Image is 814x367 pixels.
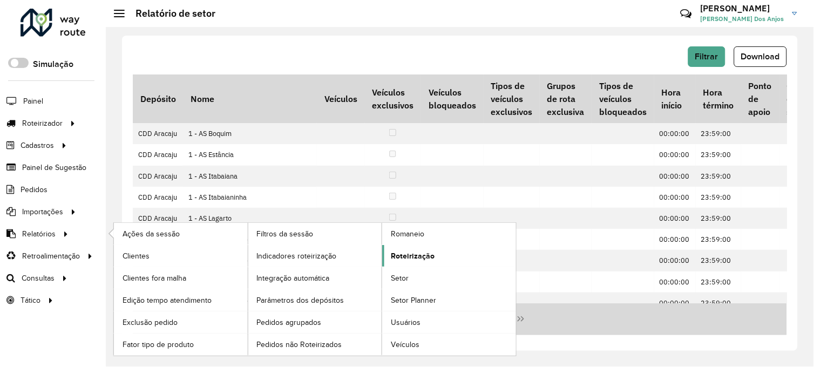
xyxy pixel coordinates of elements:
[382,311,516,333] a: Usuários
[114,245,248,267] a: Clientes
[654,144,696,165] td: 00:00:00
[592,74,654,123] th: Tipos de veículos bloqueados
[114,334,248,355] a: Fator tipo de produto
[654,187,696,208] td: 00:00:00
[257,295,344,306] span: Parâmetros dos depósitos
[133,123,183,144] td: CDD Aracaju
[382,223,516,244] a: Romaneio
[257,228,314,240] span: Filtros da sessão
[133,166,183,187] td: CDD Aracaju
[248,311,382,333] a: Pedidos agrupados
[696,293,741,314] td: 23:59:00
[696,271,741,293] td: 23:59:00
[734,46,787,67] button: Download
[257,250,337,262] span: Indicadores roteirização
[654,166,696,187] td: 00:00:00
[248,289,382,311] a: Parâmetros dos depósitos
[22,162,86,173] span: Painel de Sugestão
[654,250,696,271] td: 00:00:00
[382,334,516,355] a: Veículos
[654,271,696,293] td: 00:00:00
[654,74,696,123] th: Hora início
[391,339,419,350] span: Veículos
[701,14,784,24] span: [PERSON_NAME] Dos Anjos
[123,317,178,328] span: Exclusão pedido
[257,273,330,284] span: Integração automática
[421,74,483,123] th: Veículos bloqueados
[123,250,150,262] span: Clientes
[654,123,696,144] td: 00:00:00
[133,74,183,123] th: Depósito
[688,46,725,67] button: Filtrar
[183,144,317,165] td: 1 - AS Estância
[133,208,183,229] td: CDD Aracaju
[317,74,364,123] th: Veículos
[22,273,55,284] span: Consultas
[696,74,741,123] th: Hora término
[33,58,73,71] label: Simulação
[741,52,780,61] span: Download
[248,267,382,289] a: Integração automática
[382,289,516,311] a: Setor Planner
[696,229,741,250] td: 23:59:00
[695,52,718,61] span: Filtrar
[696,208,741,229] td: 23:59:00
[125,8,215,19] h2: Relatório de setor
[123,228,180,240] span: Ações da sessão
[21,184,48,195] span: Pedidos
[183,208,317,229] td: 1 - AS Lagarto
[114,289,248,311] a: Edição tempo atendimento
[133,187,183,208] td: CDD Aracaju
[654,208,696,229] td: 00:00:00
[183,74,317,123] th: Nome
[183,187,317,208] td: 1 - AS Itabaianinha
[183,166,317,187] td: 1 - AS Itabaiana
[22,118,63,129] span: Roteirizador
[123,339,194,350] span: Fator tipo de produto
[123,295,212,306] span: Edição tempo atendimento
[114,223,248,244] a: Ações da sessão
[696,144,741,165] td: 23:59:00
[696,166,741,187] td: 23:59:00
[248,245,382,267] a: Indicadores roteirização
[23,96,43,107] span: Painel
[123,273,186,284] span: Clientes fora malha
[183,123,317,144] td: 1 - AS Boquim
[248,223,382,244] a: Filtros da sessão
[484,74,540,123] th: Tipos de veículos exclusivos
[696,250,741,271] td: 23:59:00
[391,295,436,306] span: Setor Planner
[248,334,382,355] a: Pedidos não Roteirizados
[114,267,248,289] a: Clientes fora malha
[22,228,56,240] span: Relatórios
[114,311,248,333] a: Exclusão pedido
[391,250,435,262] span: Roteirização
[22,206,63,218] span: Importações
[257,317,322,328] span: Pedidos agrupados
[391,228,424,240] span: Romaneio
[22,250,80,262] span: Retroalimentação
[391,317,420,328] span: Usuários
[654,229,696,250] td: 00:00:00
[21,140,54,151] span: Cadastros
[391,273,409,284] span: Setor
[701,3,784,13] h3: [PERSON_NAME]
[540,74,592,123] th: Grupos de rota exclusiva
[654,293,696,314] td: 00:00:00
[511,309,531,329] button: Last Page
[382,267,516,289] a: Setor
[365,74,421,123] th: Veículos exclusivos
[133,144,183,165] td: CDD Aracaju
[741,74,779,123] th: Ponto de apoio
[257,339,342,350] span: Pedidos não Roteirizados
[382,245,516,267] a: Roteirização
[696,187,741,208] td: 23:59:00
[675,2,698,25] a: Contato Rápido
[696,123,741,144] td: 23:59:00
[21,295,40,306] span: Tático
